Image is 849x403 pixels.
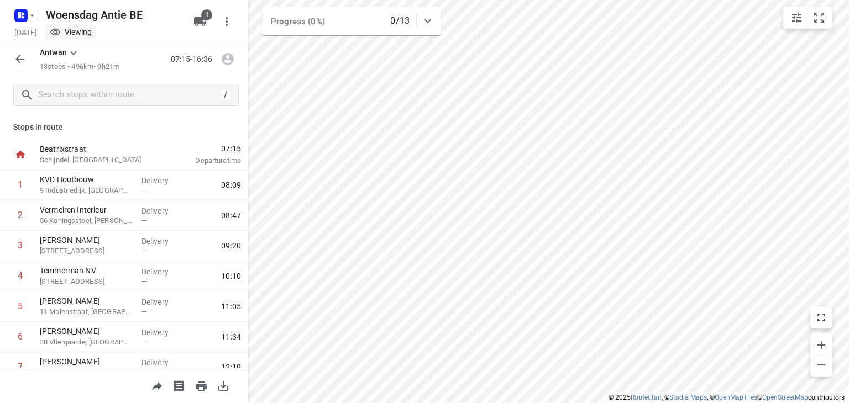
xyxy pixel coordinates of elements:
[201,9,212,20] span: 1
[141,205,182,216] p: Delivery
[13,121,234,133] p: Stops in route
[219,89,232,101] div: /
[141,216,147,225] span: —
[141,186,147,194] span: —
[40,174,133,185] p: KVD Houtbouw
[221,301,241,312] span: 11:05
[40,337,133,348] p: 38 Vliergaarde, [GEOGRAPHIC_DATA]
[18,240,23,251] div: 3
[40,62,119,72] p: 13 stops • 496km • 9h21m
[40,215,133,226] p: 56 Koningsstoel, [PERSON_NAME]
[50,26,92,38] div: You are currently in view mode. To make any changes, go to edit project.
[609,394,845,401] li: © 2025 , © , © © contributors
[40,276,133,287] p: [STREET_ADDRESS]
[18,210,23,220] div: 2
[762,394,808,401] a: OpenStreetMap
[40,326,133,337] p: [PERSON_NAME]
[217,54,239,64] span: Route unassigned
[40,185,133,196] p: 9 Industriedijk, Turnhout
[146,380,168,390] span: Share route
[141,236,182,247] p: Delivery
[40,144,155,155] p: Beatrixstraat
[38,87,219,104] input: Search stops within route
[18,331,23,342] div: 6
[171,54,217,65] p: 07:15-16:36
[18,179,23,190] div: 1
[40,246,133,257] p: 2 Steenovenstraat, Antwerpen
[221,362,241,373] span: 12:19
[271,17,325,26] span: Progress (0%)
[141,357,182,368] p: Delivery
[168,143,241,154] span: 07:15
[221,179,241,190] span: 08:09
[18,301,23,311] div: 5
[715,394,757,401] a: OpenMapTiles
[40,367,133,378] p: 131 Avenue des Combattants, Rixensart
[40,265,133,276] p: Temmerman NV
[221,271,241,282] span: 10:10
[390,14,410,28] p: 0/13
[785,7,808,29] button: Map settings
[18,271,23,281] div: 4
[141,338,147,346] span: —
[141,307,147,316] span: —
[221,331,241,342] span: 11:34
[141,277,147,285] span: —
[40,204,133,215] p: Vermeiren Interieur
[221,240,241,251] span: 09:20
[40,47,67,59] p: Antwan
[212,380,234,390] span: Download route
[141,266,182,277] p: Delivery
[189,10,211,33] button: 1
[190,380,212,390] span: Print route
[262,7,441,35] div: Progress (0%)0/13
[40,356,133,367] p: [PERSON_NAME]
[168,155,241,166] p: Departure time
[40,235,133,246] p: [PERSON_NAME]
[141,247,147,255] span: —
[631,394,662,401] a: Routetitan
[40,295,133,306] p: [PERSON_NAME]
[669,394,707,401] a: Stadia Maps
[141,296,182,307] p: Delivery
[18,362,23,372] div: 7
[221,210,241,221] span: 08:47
[141,327,182,338] p: Delivery
[40,306,133,317] p: 11 Molenstraat, [GEOGRAPHIC_DATA]
[141,175,182,186] p: Delivery
[783,7,832,29] div: small contained button group
[40,155,155,166] p: Schijndel, [GEOGRAPHIC_DATA]
[168,380,190,390] span: Print shipping labels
